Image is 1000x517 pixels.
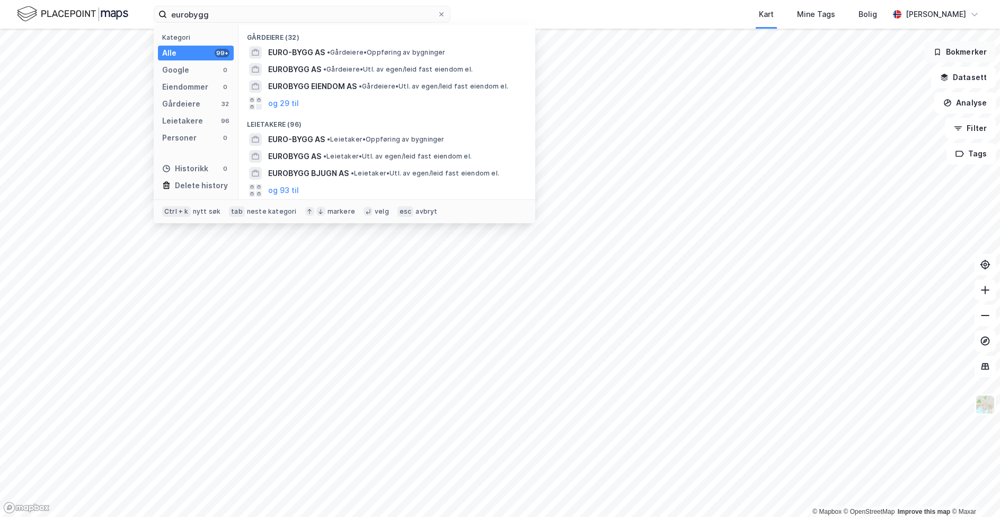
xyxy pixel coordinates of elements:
div: Alle [162,47,176,59]
div: Mine Tags [797,8,835,21]
img: logo.f888ab2527a4732fd821a326f86c7f29.svg [17,5,128,23]
button: og 93 til [268,184,299,197]
div: 96 [221,117,229,125]
span: • [323,152,326,160]
iframe: Chat Widget [947,466,1000,517]
button: Datasett [931,67,996,88]
div: nytt søk [193,207,221,216]
span: EUROBYGG AS [268,150,321,163]
span: • [327,48,330,56]
div: 0 [221,66,229,74]
div: Personer [162,132,197,144]
span: EUROBYGG BJUGN AS [268,167,349,180]
a: Mapbox homepage [3,502,50,514]
div: 32 [221,100,229,108]
button: Filter [945,118,996,139]
span: • [323,65,326,73]
div: Gårdeiere [162,98,200,110]
a: OpenStreetMap [844,508,895,515]
span: Gårdeiere • Utl. av egen/leid fast eiendom el. [323,65,473,74]
div: Historikk [162,162,208,175]
div: Leietakere (96) [238,112,535,131]
button: Tags [946,143,996,164]
span: EUROBYGG AS [268,63,321,76]
div: [PERSON_NAME] [906,8,966,21]
div: tab [229,206,245,217]
span: Leietaker • Utl. av egen/leid fast eiendom el. [351,169,499,178]
span: Gårdeiere • Oppføring av bygninger [327,48,446,57]
span: • [351,169,354,177]
div: Gårdeiere (32) [238,25,535,44]
span: EURO-BYGG AS [268,133,325,146]
div: velg [375,207,389,216]
a: Improve this map [898,508,950,515]
div: Google [162,64,189,76]
div: Ctrl + k [162,206,191,217]
span: • [327,135,330,143]
div: 99+ [215,49,229,57]
input: Søk på adresse, matrikkel, gårdeiere, leietakere eller personer [167,6,437,22]
div: Leietakere [162,115,203,127]
span: Leietaker • Oppføring av bygninger [327,135,445,144]
div: markere [328,207,355,216]
div: 0 [221,134,229,142]
span: Leietaker • Utl. av egen/leid fast eiendom el. [323,152,472,161]
div: esc [397,206,414,217]
button: Analyse [934,92,996,113]
div: avbryt [415,207,437,216]
div: Kategori [162,33,234,41]
div: 0 [221,164,229,173]
button: Bokmerker [924,41,996,63]
div: Eiendommer [162,81,208,93]
a: Mapbox [812,508,842,515]
div: neste kategori [247,207,297,216]
span: Gårdeiere • Utl. av egen/leid fast eiendom el. [359,82,508,91]
span: EURO-BYGG AS [268,46,325,59]
div: Kart [759,8,774,21]
div: Delete history [175,179,228,192]
img: Z [975,395,995,415]
button: og 29 til [268,97,299,110]
div: Bolig [859,8,877,21]
div: 0 [221,83,229,91]
span: EUROBYGG EIENDOM AS [268,80,357,93]
span: • [359,82,362,90]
